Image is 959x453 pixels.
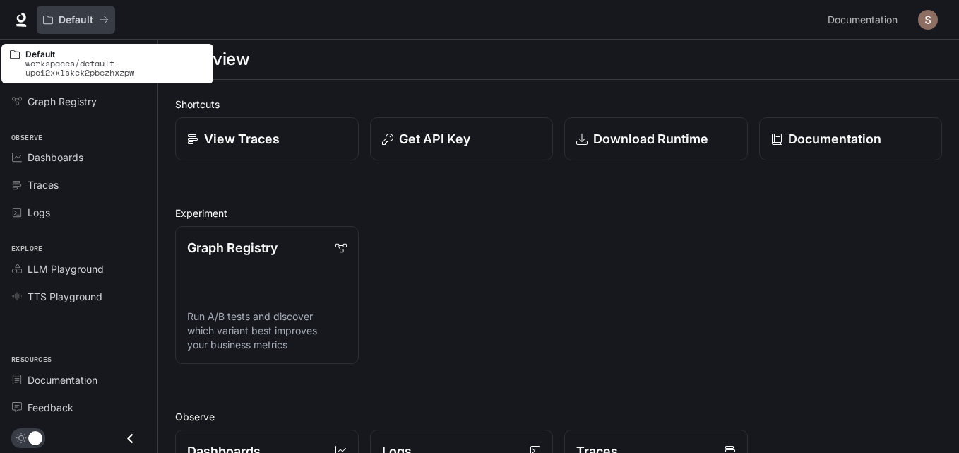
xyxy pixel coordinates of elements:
[25,49,205,59] p: Default
[6,367,152,392] a: Documentation
[828,11,898,29] span: Documentation
[28,430,42,445] span: Dark mode toggle
[6,89,152,114] a: Graph Registry
[918,10,938,30] img: User avatar
[25,59,205,77] p: workspaces/default-upo12xxlskek2pbczhxzpw
[822,6,908,34] a: Documentation
[399,129,470,148] p: Get API Key
[6,200,152,225] a: Logs
[6,395,152,420] a: Feedback
[37,6,115,34] button: All workspaces
[6,284,152,309] a: TTS Playground
[175,117,359,160] a: View Traces
[187,310,347,352] p: Run A/B tests and discover which variant best improves your business metrics
[59,14,93,26] p: Default
[759,117,943,160] a: Documentation
[6,145,152,170] a: Dashboards
[175,409,942,424] h2: Observe
[788,129,881,148] p: Documentation
[28,177,59,192] span: Traces
[6,257,152,281] a: LLM Playground
[914,6,942,34] button: User avatar
[6,172,152,197] a: Traces
[28,94,97,109] span: Graph Registry
[28,400,73,415] span: Feedback
[175,97,942,112] h2: Shortcuts
[370,117,554,160] button: Get API Key
[28,205,50,220] span: Logs
[28,261,104,276] span: LLM Playground
[114,424,146,453] button: Close drawer
[593,129,708,148] p: Download Runtime
[564,117,748,160] a: Download Runtime
[28,289,102,304] span: TTS Playground
[187,238,278,257] p: Graph Registry
[175,206,942,220] h2: Experiment
[28,372,97,387] span: Documentation
[204,129,280,148] p: View Traces
[28,150,83,165] span: Dashboards
[175,226,359,364] a: Graph RegistryRun A/B tests and discover which variant best improves your business metrics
